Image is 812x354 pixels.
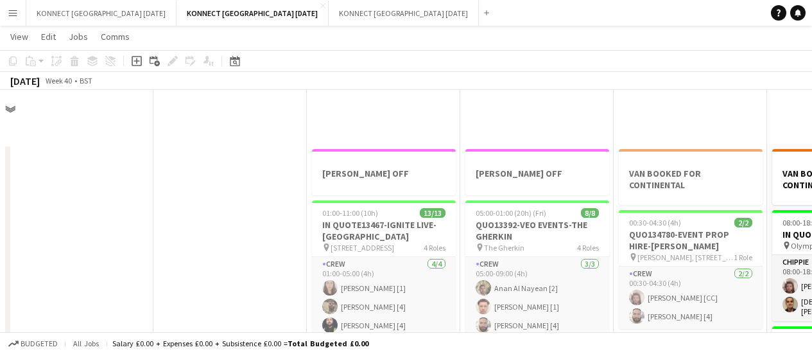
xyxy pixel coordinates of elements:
a: Edit [36,28,61,45]
app-job-card: [PERSON_NAME] OFF [465,149,609,195]
a: Comms [96,28,135,45]
button: KONNECT [GEOGRAPHIC_DATA] [DATE] [329,1,479,26]
span: 13/13 [420,208,445,218]
h3: IN QUOTE13467-IGNITE LIVE-[GEOGRAPHIC_DATA] [312,219,456,242]
span: 01:00-11:00 (10h) [322,208,378,218]
h3: QUO134780-EVENT PROP HIRE-[PERSON_NAME] [619,229,763,252]
app-card-role: Crew2/200:30-04:30 (4h)[PERSON_NAME] [CC][PERSON_NAME] [4] [619,267,763,329]
button: KONNECT [GEOGRAPHIC_DATA] [DATE] [177,1,329,26]
span: 4 Roles [424,243,445,252]
div: Salary £0.00 + Expenses £0.00 + Subsistence £0.00 = [112,339,368,348]
span: [PERSON_NAME], [STREET_ADDRESS] [637,252,734,262]
span: Edit [41,31,56,42]
span: Comms [101,31,130,42]
button: Budgeted [6,337,60,351]
span: 2/2 [734,218,752,227]
div: BST [80,76,92,85]
span: Week 40 [42,76,74,85]
app-job-card: 00:30-04:30 (4h)2/2QUO134780-EVENT PROP HIRE-[PERSON_NAME] [PERSON_NAME], [STREET_ADDRESS]1 RoleC... [619,210,763,329]
span: 05:00-01:00 (20h) (Fri) [476,208,546,218]
span: Total Budgeted £0.00 [288,339,368,348]
span: 1 Role [734,252,752,262]
span: Budgeted [21,339,58,348]
span: The Gherkin [484,243,524,252]
span: View [10,31,28,42]
span: Jobs [69,31,88,42]
a: Jobs [64,28,93,45]
span: All jobs [71,339,101,348]
span: 00:30-04:30 (4h) [629,218,681,227]
h3: [PERSON_NAME] OFF [465,168,609,179]
span: 4 Roles [577,243,599,252]
button: KONNECT [GEOGRAPHIC_DATA] [DATE] [26,1,177,26]
app-job-card: [PERSON_NAME] OFF [312,149,456,195]
a: View [5,28,33,45]
span: 8/8 [581,208,599,218]
h3: VAN BOOKED FOR CONTINENTAL [619,168,763,191]
h3: QUO13392-VEO EVENTS-THE GHERKIN [465,219,609,242]
span: [STREET_ADDRESS] [331,243,394,252]
div: [DATE] [10,75,40,87]
h3: [PERSON_NAME] OFF [312,168,456,179]
app-card-role: Crew3/305:00-09:00 (4h)Anan Al Nayean [2][PERSON_NAME] [1][PERSON_NAME] [4] [465,257,609,338]
app-job-card: VAN BOOKED FOR CONTINENTAL [619,149,763,205]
